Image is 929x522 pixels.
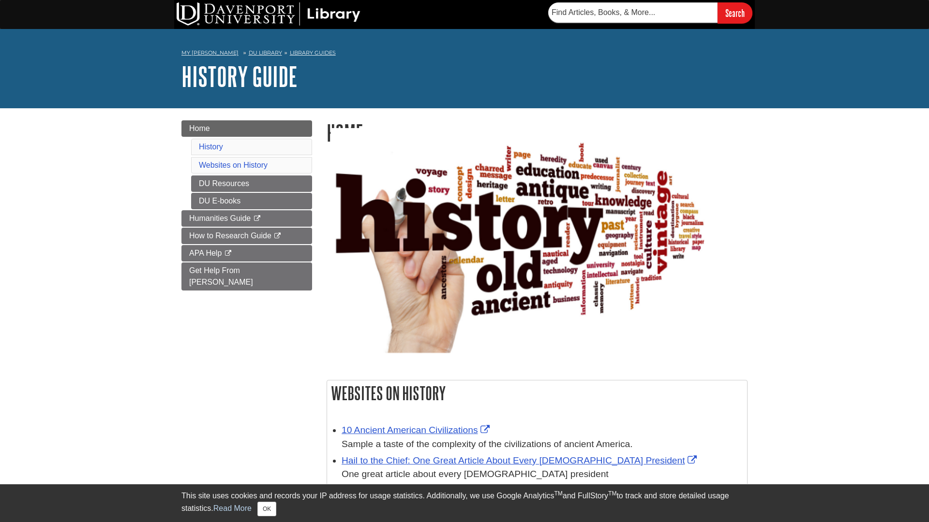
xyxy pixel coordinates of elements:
sup: TM [608,490,616,497]
a: DU Resources [191,175,312,192]
img: DU Library [177,2,360,26]
input: Find Articles, Books, & More... [548,2,718,23]
a: APA Help [181,245,312,261]
h2: Websites on History [327,380,747,406]
a: Read More [213,504,252,512]
a: DU Library [249,49,282,56]
div: This site uses cookies and records your IP address for usage statistics. Additionally, we use Goo... [181,490,748,516]
h1: Home [327,120,748,145]
i: This link opens in a new window [224,250,232,257]
a: Library Guides [290,49,336,56]
a: Home [181,120,312,137]
a: Link opens in new window [342,425,492,435]
a: History [199,143,223,151]
a: Get Help From [PERSON_NAME] [181,262,312,290]
a: Humanities Guide [181,210,312,227]
i: This link opens in a new window [253,216,261,222]
span: Home [189,124,210,132]
span: Humanities Guide [189,214,251,222]
div: One great article about every [DEMOGRAPHIC_DATA] president [342,467,742,481]
a: My [PERSON_NAME] [181,49,239,57]
div: Guide Page Menu [181,120,312,290]
a: DU E-books [191,193,312,209]
sup: TM [554,490,562,497]
a: Link opens in new window [342,455,699,465]
a: How to Research Guide [181,228,312,244]
span: APA Help [189,249,222,257]
button: Close [257,502,276,516]
span: Get Help From [PERSON_NAME] [189,266,253,286]
a: History Guide [181,61,298,91]
nav: breadcrumb [181,46,748,62]
i: This link opens in a new window [273,233,282,239]
span: How to Research Guide [189,232,271,240]
form: Searches DU Library's articles, books, and more [548,2,752,23]
div: Sample a taste of the complexity of the civilizations of ancient America. [342,437,742,451]
input: Search [718,2,752,23]
a: Websites on History [199,161,268,169]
